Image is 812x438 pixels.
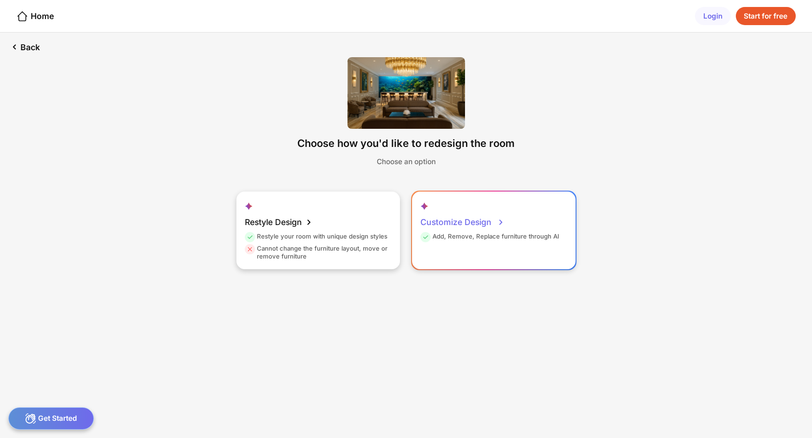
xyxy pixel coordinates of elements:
div: Home [16,10,54,22]
div: Cannot change the furniture layout, move or remove furniture [245,245,389,261]
div: Choose how you'd like to redesign the room [297,137,515,149]
div: Restyle Design [245,212,315,232]
div: Restyle your room with unique design styles [245,232,387,245]
div: Customize Design [420,212,505,232]
div: Get Started [8,407,94,430]
div: Choose an option [377,157,436,166]
img: Z [347,57,465,129]
div: Login [695,7,730,26]
div: Add, Remove, Replace furniture through AI [420,232,559,245]
div: Start for free [736,7,796,26]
